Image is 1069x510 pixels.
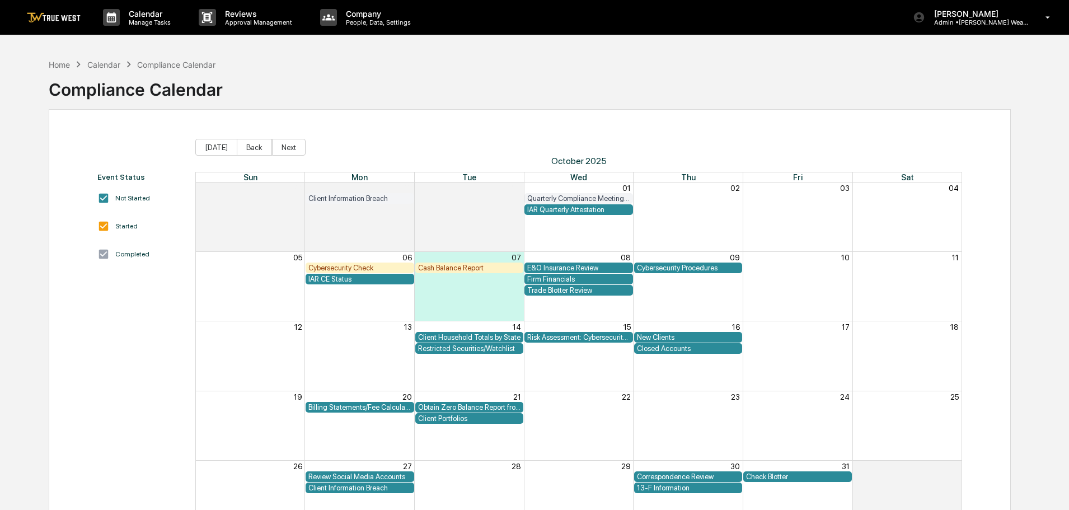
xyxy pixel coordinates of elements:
span: Fri [793,172,803,182]
div: New Clients [637,333,740,341]
p: Approval Management [216,18,298,26]
div: Check Blotter [746,472,849,481]
button: 03 [840,184,850,193]
p: Calendar [120,9,176,18]
div: Cybersecurity Check [308,264,411,272]
div: Cybersecurity Procedures [637,264,740,272]
div: Obtain Zero Balance Report from Custodian [418,403,521,411]
button: 07 [512,253,521,262]
button: 24 [840,392,850,401]
button: 11 [952,253,959,262]
div: Started [115,222,138,230]
button: 09 [730,253,740,262]
div: Not Started [115,194,150,202]
div: Restricted Securities/Watchlist [418,344,521,353]
div: Correspondence Review [637,472,740,481]
button: 27 [403,462,412,471]
button: 28 [293,184,302,193]
button: 26 [293,462,302,471]
button: 01 [622,184,631,193]
div: Completed [115,250,149,258]
button: 12 [294,322,302,331]
div: Cash Balance Report [418,264,521,272]
button: 31 [842,462,850,471]
button: 04 [949,184,959,193]
div: Firm Financials [527,275,630,283]
button: 02 [730,184,740,193]
button: 17 [842,322,850,331]
button: 16 [732,322,740,331]
button: Back [237,139,272,156]
button: 20 [402,392,412,401]
div: Risk Assessment: Cybersecurity and Technology Vendor Review [527,333,630,341]
button: 25 [950,392,959,401]
div: Billing Statements/Fee Calculations Report [308,403,411,411]
div: Client Information Breach [308,484,411,492]
p: [PERSON_NAME] [925,9,1029,18]
button: 22 [622,392,631,401]
p: Reviews [216,9,298,18]
span: Mon [351,172,368,182]
button: 29 [402,184,412,193]
div: Client Information Breach [308,194,411,203]
p: Company [337,9,416,18]
button: 10 [841,253,850,262]
div: Calendar [87,60,120,69]
p: Manage Tasks [120,18,176,26]
button: 01 [950,462,959,471]
div: Event Status [97,172,184,181]
button: 19 [294,392,302,401]
button: 15 [623,322,631,331]
button: 28 [512,462,521,471]
div: IAR Quarterly Attestation [527,205,630,214]
div: Closed Accounts [637,344,740,353]
button: 23 [731,392,740,401]
div: Review Social Media Accounts [308,472,411,481]
button: 29 [621,462,631,471]
div: Compliance Calendar [137,60,215,69]
div: Client Portfolios [418,414,521,423]
button: 30 [512,184,521,193]
button: 30 [730,462,740,471]
div: 13-F Information [637,484,740,492]
span: Wed [570,172,587,182]
button: 14 [513,322,521,331]
div: Compliance Calendar [49,71,223,100]
div: Client Household Totals by State [418,333,521,341]
span: Sun [243,172,257,182]
div: IAR CE Status [308,275,411,283]
button: 05 [293,253,302,262]
button: 18 [950,322,959,331]
div: Quarterly Compliance Meeting with Executive Team [527,194,630,203]
div: E&O Insurance Review [527,264,630,272]
button: 13 [404,322,412,331]
p: People, Data, Settings [337,18,416,26]
span: October 2025 [195,156,963,166]
p: Admin • [PERSON_NAME] Wealth Management [925,18,1029,26]
button: 21 [513,392,521,401]
button: Next [272,139,306,156]
button: 06 [402,253,412,262]
span: Sat [901,172,914,182]
span: Tue [462,172,476,182]
button: [DATE] [195,139,237,156]
button: 08 [621,253,631,262]
div: Home [49,60,70,69]
img: logo [27,12,81,23]
div: Trade Blotter Review [527,286,630,294]
span: Thu [681,172,696,182]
